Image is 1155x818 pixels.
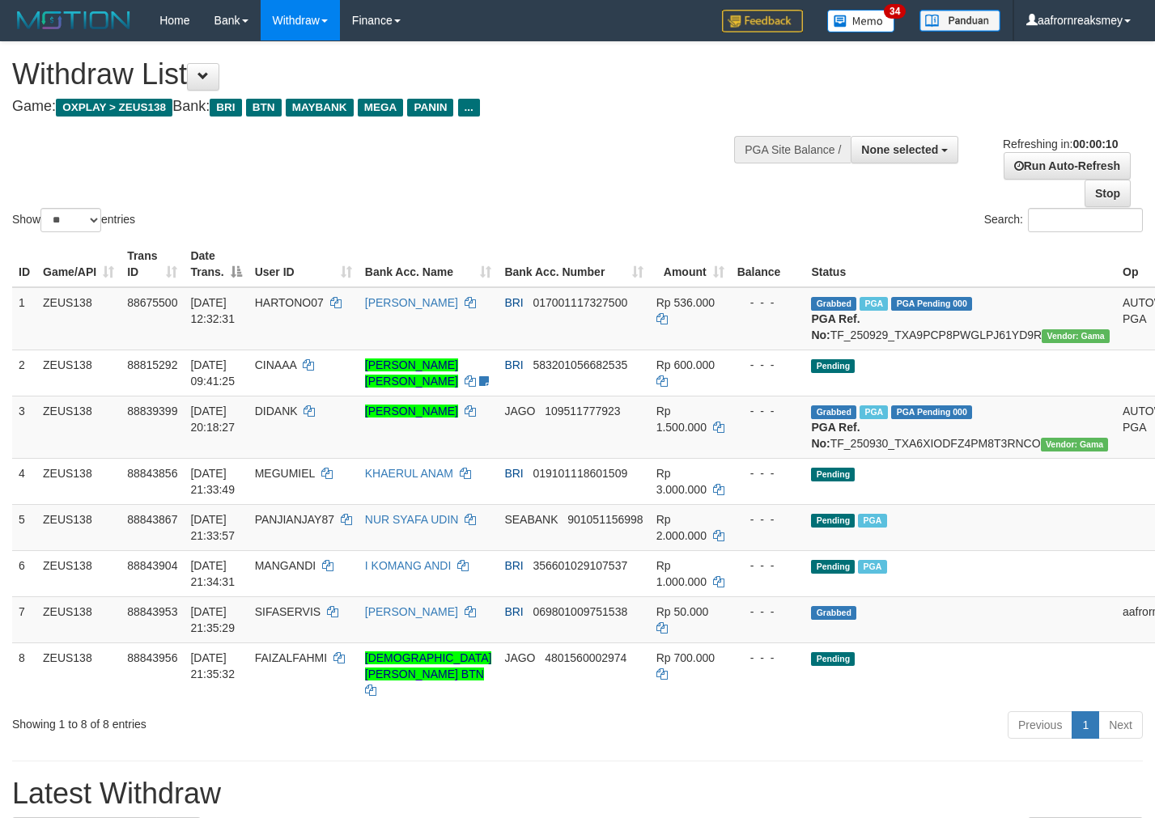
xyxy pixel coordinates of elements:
[36,350,121,396] td: ZEUS138
[734,136,851,163] div: PGA Site Balance /
[255,296,324,309] span: HARTONO07
[40,208,101,232] select: Showentries
[827,10,895,32] img: Button%20Memo.svg
[504,605,523,618] span: BRI
[1098,711,1143,739] a: Next
[36,550,121,596] td: ZEUS138
[12,710,469,732] div: Showing 1 to 8 of 8 entries
[127,605,177,618] span: 88843953
[255,559,316,572] span: MANGANDI
[190,358,235,388] span: [DATE] 09:41:25
[365,513,459,526] a: NUR SYAFA UDIN
[184,241,248,287] th: Date Trans.: activate to sort column descending
[121,241,184,287] th: Trans ID: activate to sort column ascending
[255,358,296,371] span: CINAAA
[36,241,121,287] th: Game/API: activate to sort column ascending
[722,10,803,32] img: Feedback.jpg
[365,358,458,388] a: [PERSON_NAME] [PERSON_NAME]
[359,241,499,287] th: Bank Acc. Name: activate to sort column ascending
[12,396,36,458] td: 3
[190,605,235,634] span: [DATE] 21:35:29
[12,458,36,504] td: 4
[858,514,886,528] span: Marked by aaftrukkakada
[210,99,241,117] span: BRI
[811,514,855,528] span: Pending
[190,467,235,496] span: [DATE] 21:33:49
[656,651,715,664] span: Rp 700.000
[12,8,135,32] img: MOTION_logo.png
[12,58,754,91] h1: Withdraw List
[811,405,856,419] span: Grabbed
[365,296,458,309] a: [PERSON_NAME]
[861,143,938,156] span: None selected
[811,359,855,373] span: Pending
[811,421,860,450] b: PGA Ref. No:
[12,642,36,705] td: 8
[737,604,799,620] div: - - -
[533,559,627,572] span: Copy 356601029107537 to clipboard
[36,458,121,504] td: ZEUS138
[1028,208,1143,232] input: Search:
[656,513,707,542] span: Rp 2.000.000
[190,405,235,434] span: [DATE] 20:18:27
[656,405,707,434] span: Rp 1.500.000
[365,605,458,618] a: [PERSON_NAME]
[984,208,1143,232] label: Search:
[36,596,121,642] td: ZEUS138
[504,559,523,572] span: BRI
[12,208,135,232] label: Show entries
[12,241,36,287] th: ID
[533,296,627,309] span: Copy 017001117327500 to clipboard
[567,513,643,526] span: Copy 901051156998 to clipboard
[650,241,731,287] th: Amount: activate to sort column ascending
[737,295,799,311] div: - - -
[533,605,627,618] span: Copy 069801009751538 to clipboard
[860,297,888,311] span: Marked by aaftrukkakada
[1072,138,1118,150] strong: 00:00:10
[56,99,172,117] span: OXPLAY > ZEUS138
[248,241,359,287] th: User ID: activate to sort column ascending
[1042,329,1110,343] span: Vendor URL: https://trx31.1velocity.biz
[246,99,282,117] span: BTN
[190,651,235,680] span: [DATE] 21:35:32
[860,405,888,419] span: Marked by aafchomsokheang
[1008,711,1072,739] a: Previous
[504,358,523,371] span: BRI
[255,467,315,480] span: MEGUMIEL
[811,560,855,574] span: Pending
[545,651,626,664] span: Copy 4801560002974 to clipboard
[127,358,177,371] span: 88815292
[365,559,452,572] a: I KOMANG ANDI
[656,605,709,618] span: Rp 50.000
[407,99,453,117] span: PANIN
[12,287,36,350] td: 1
[737,650,799,666] div: - - -
[458,99,480,117] span: ...
[731,241,805,287] th: Balance
[884,4,906,19] span: 34
[36,396,121,458] td: ZEUS138
[504,296,523,309] span: BRI
[365,467,453,480] a: KHAERUL ANAM
[255,651,327,664] span: FAIZALFAHMI
[498,241,649,287] th: Bank Acc. Number: activate to sort column ascending
[36,642,121,705] td: ZEUS138
[805,241,1116,287] th: Status
[12,99,754,115] h4: Game: Bank:
[811,312,860,341] b: PGA Ref. No:
[737,465,799,481] div: - - -
[127,559,177,572] span: 88843904
[805,287,1116,350] td: TF_250929_TXA9PCP8PWGLPJ61YD9R
[656,296,715,309] span: Rp 536.000
[190,559,235,588] span: [DATE] 21:34:31
[12,596,36,642] td: 7
[504,651,535,664] span: JAGO
[286,99,354,117] span: MAYBANK
[255,405,298,417] span: DIDANK
[811,297,856,311] span: Grabbed
[12,350,36,396] td: 2
[127,651,177,664] span: 88843956
[12,504,36,550] td: 5
[737,557,799,574] div: - - -
[358,99,404,117] span: MEGA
